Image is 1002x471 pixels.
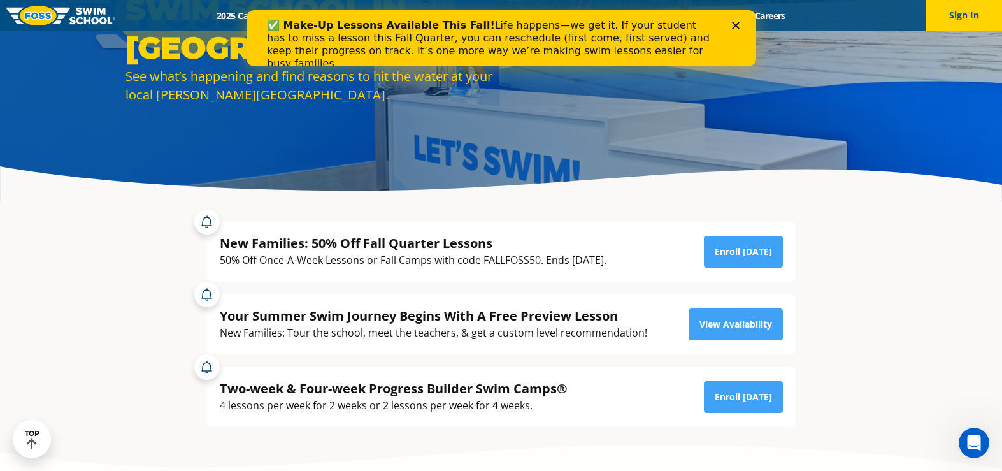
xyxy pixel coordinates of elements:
a: Schools [285,10,339,22]
div: New Families: Tour the school, meet the teachers, & get a custom level recommendation! [220,324,647,342]
div: 50% Off Once-A-Week Lessons or Fall Camps with code FALLFOSS50. Ends [DATE]. [220,252,606,269]
div: Two-week & Four-week Progress Builder Swim Camps® [220,380,568,397]
a: 2025 Calendar [206,10,285,22]
a: View Availability [689,308,783,340]
b: ✅ Make-Up Lessons Available This Fall! [20,9,248,21]
div: TOP [25,430,39,449]
div: 4 lessons per week for 2 weeks or 2 lessons per week for 4 weeks. [220,397,568,414]
a: Blog [703,10,743,22]
div: See what’s happening and find reasons to hit the water at your local [PERSON_NAME][GEOGRAPHIC_DATA]. [125,67,495,104]
a: Swim Like [PERSON_NAME] [569,10,704,22]
div: New Families: 50% Off Fall Quarter Lessons [220,235,606,252]
div: Your Summer Swim Journey Begins With A Free Preview Lesson [220,307,647,324]
iframe: Intercom live chat [959,428,989,458]
div: Close [485,11,498,19]
a: Careers [743,10,796,22]
iframe: Intercom live chat banner [247,10,756,66]
a: Enroll [DATE] [704,381,783,413]
a: Swim Path® Program [339,10,450,22]
img: FOSS Swim School Logo [6,6,115,25]
a: About [PERSON_NAME] [450,10,569,22]
a: Enroll [DATE] [704,236,783,268]
div: Life happens—we get it. If your student has to miss a lesson this Fall Quarter, you can reschedul... [20,9,469,60]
